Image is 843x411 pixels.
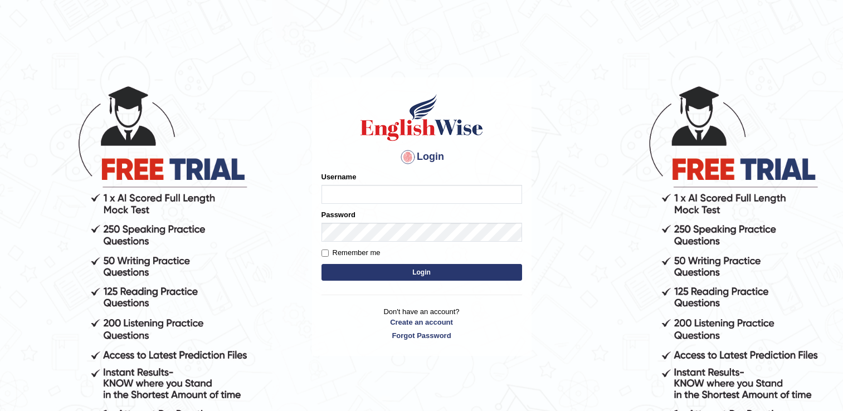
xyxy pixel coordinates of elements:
img: Logo of English Wise sign in for intelligent practice with AI [358,92,485,143]
h4: Login [321,148,522,166]
p: Don't have an account? [321,306,522,341]
button: Login [321,264,522,281]
input: Remember me [321,249,329,257]
label: Password [321,209,355,220]
a: Forgot Password [321,330,522,341]
a: Create an account [321,317,522,327]
label: Username [321,172,357,182]
label: Remember me [321,247,381,258]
